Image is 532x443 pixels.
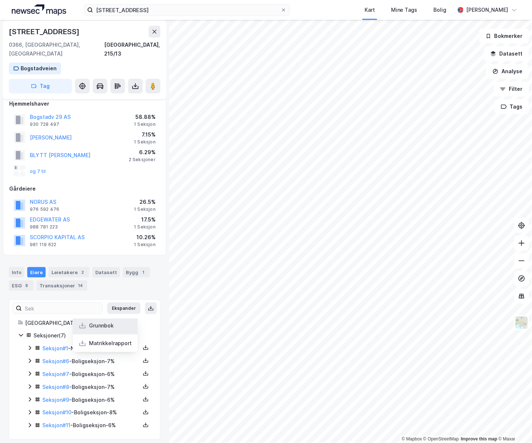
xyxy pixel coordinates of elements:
button: Analyse [486,64,529,79]
div: 26.5% [134,198,156,206]
div: Info [9,267,24,277]
div: - Boligseksjon - 6% [42,370,140,379]
div: - Boligseksjon - 7% [42,383,140,391]
iframe: Chat Widget [495,408,532,443]
a: Improve this map [461,437,497,442]
div: Transaksjoner [36,280,87,291]
div: - Boligseksjon - 8% [42,408,140,417]
div: 1 Seksjon [134,206,156,212]
button: Ekspander [107,302,141,314]
div: [GEOGRAPHIC_DATA], 215/13 [25,319,151,327]
div: 0366, [GEOGRAPHIC_DATA], [GEOGRAPHIC_DATA] [9,40,104,58]
a: Seksjon#10 [42,410,71,416]
div: - Boligseksjon - 6% [42,396,140,404]
input: Søk [22,303,102,314]
div: 976 592 476 [30,206,59,212]
div: Datasett [92,267,120,277]
div: 17.5% [134,215,156,224]
button: Bokmerker [479,29,529,43]
a: Seksjon#1 [42,345,68,351]
div: - Næringsseksjon - 59% [42,344,140,353]
div: 6.29% [129,148,156,157]
div: 7.15% [134,130,156,139]
div: Matrikkelrapport [89,339,132,348]
a: Mapbox [402,437,422,442]
div: 58.88% [134,113,156,121]
a: OpenStreetMap [423,437,459,442]
div: ESG [9,280,33,291]
div: Bolig [434,6,447,14]
div: Grunnbok [89,321,114,330]
div: - Boligseksjon - 6% [42,421,140,430]
div: 10.26% [134,233,156,242]
div: 1 Seksjon [134,224,156,230]
div: Kart [365,6,375,14]
a: Seksjon#7 [42,371,69,377]
div: 1 Seksjon [134,121,156,127]
div: [GEOGRAPHIC_DATA], 215/13 [104,40,160,58]
div: 8 [23,282,31,289]
div: 1 Seksjon [134,242,156,248]
button: Tags [495,99,529,114]
div: 2 Seksjoner [129,157,156,163]
div: 1 [140,269,147,276]
div: Bogstadveien [21,64,57,73]
div: - Boligseksjon - 7% [42,357,140,366]
div: Gårdeiere [9,184,160,193]
input: Søk på adresse, matrikkel, gårdeiere, leietakere eller personer [93,4,281,15]
a: Seksjon#8 [42,384,69,390]
div: 930 728 497 [30,121,59,127]
div: 981 119 622 [30,242,56,248]
img: Z [515,316,529,330]
a: Seksjon#9 [42,397,69,403]
div: [STREET_ADDRESS] [9,26,81,38]
div: Hjemmelshaver [9,99,160,108]
div: Eiere [27,267,46,277]
a: Seksjon#11 [42,422,70,429]
button: Filter [494,82,529,96]
div: 988 781 223 [30,224,58,230]
div: 2 [79,269,86,276]
div: Chatt-widget [495,408,532,443]
img: logo.a4113a55bc3d86da70a041830d287a7e.svg [12,4,66,15]
div: Bygg [123,267,150,277]
div: 14 [77,282,84,289]
div: Mine Tags [391,6,418,14]
div: Leietakere [49,267,89,277]
a: Seksjon#6 [42,358,69,364]
button: Tag [9,79,72,93]
div: 1 Seksjon [134,139,156,145]
div: Seksjoner ( 7 ) [33,331,151,340]
button: Datasett [484,46,529,61]
div: [PERSON_NAME] [467,6,508,14]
